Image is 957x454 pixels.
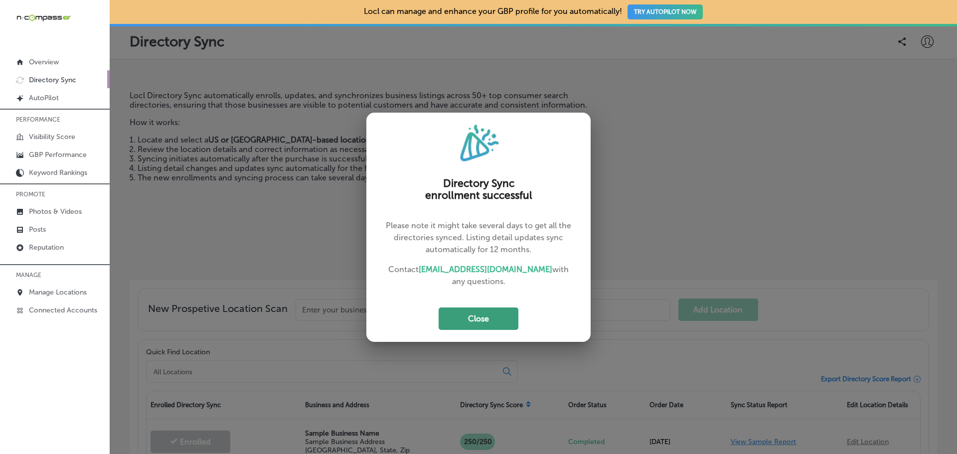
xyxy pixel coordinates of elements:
[456,121,501,165] img: fPwAAAABJRU5ErkJggg==
[29,225,46,234] p: Posts
[29,168,87,177] p: Keyword Rankings
[29,94,59,102] p: AutoPilot
[439,307,518,330] button: Close
[29,151,87,159] p: GBP Performance
[29,58,59,66] p: Overview
[29,306,97,314] p: Connected Accounts
[29,243,64,252] p: Reputation
[628,4,703,19] button: TRY AUTOPILOT NOW
[29,76,76,84] p: Directory Sync
[419,265,552,274] a: [EMAIL_ADDRESS][DOMAIN_NAME]
[16,13,71,22] img: 660ab0bf-5cc7-4cb8-ba1c-48b5ae0f18e60NCTV_CLogo_TV_Black_-500x88.png
[416,177,541,202] h2: Directory Sync enrollment successful
[29,207,82,216] p: Photos & Videos
[382,220,575,256] p: Please note it might take several days to get all the directories synced. Listing detail updates ...
[382,264,575,288] p: Contact with any questions.
[29,133,75,141] p: Visibility Score
[29,288,87,297] p: Manage Locations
